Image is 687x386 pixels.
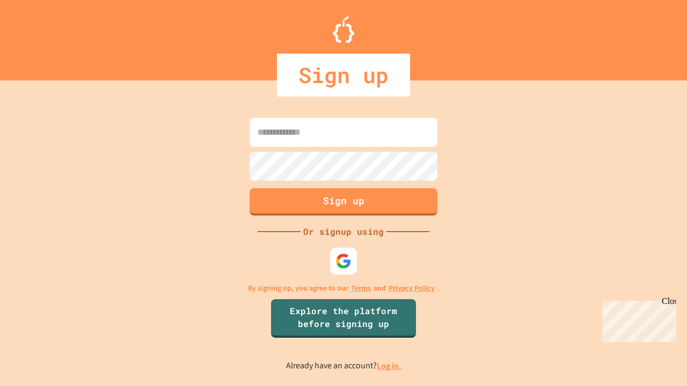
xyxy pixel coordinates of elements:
img: Logo.svg [333,16,354,43]
img: google-icon.svg [335,253,352,269]
a: Explore the platform before signing up [271,299,416,338]
button: Sign up [250,188,437,216]
div: Or signup using [301,225,386,238]
a: Privacy Policy [389,283,435,294]
a: Log in. [377,360,401,372]
p: By signing up, you agree to our and . [248,283,440,294]
iframe: chat widget [598,296,676,342]
div: Sign up [277,54,410,96]
p: Already have an account? [286,359,401,373]
a: Terms [351,283,371,294]
div: Chat with us now!Close [4,4,74,68]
